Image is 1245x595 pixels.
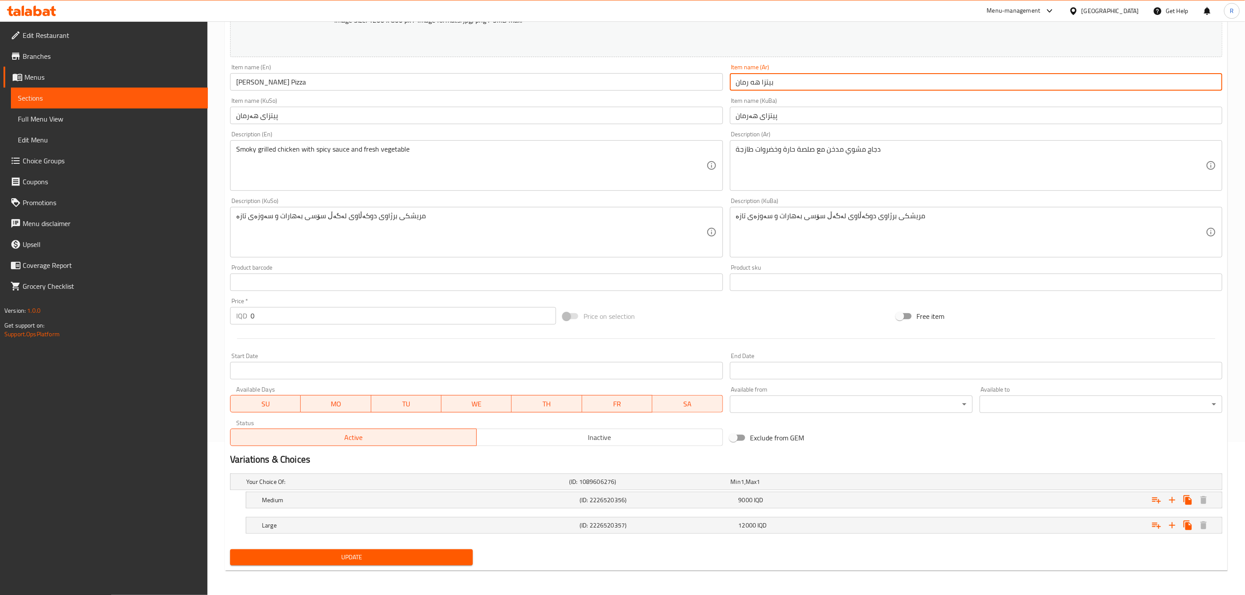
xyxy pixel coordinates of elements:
span: TH [515,398,578,410]
button: Clone new choice [1180,517,1196,533]
a: Promotions [3,192,208,213]
textarea: مریشکی برژاوی دوکەڵاوی لەگەڵ سۆسی بەهارات و سەوزەی تازە [736,212,1206,253]
h5: (ID: 1089606276) [569,477,727,486]
a: Menu disclaimer [3,213,208,234]
div: [GEOGRAPHIC_DATA] [1082,6,1139,16]
button: Update [230,549,473,565]
a: Coverage Report [3,255,208,276]
span: 9000 [739,494,753,506]
a: Edit Restaurant [3,25,208,46]
span: IQD [757,520,767,531]
div: Expand [246,492,1222,508]
span: Inactive [480,431,719,444]
textarea: مریشکی برژاوی دوکەڵاوی لەگەڵ سۆسی بەهارات و سەوزەی تازە [236,212,706,253]
span: Full Menu View [18,114,201,124]
span: Get support on: [4,320,44,331]
span: Max [746,476,756,487]
a: Upsell [3,234,208,255]
a: Edit Menu [11,129,208,150]
span: Choice Groups [23,156,201,166]
button: Clone new choice [1180,492,1196,508]
button: Delete Medium [1196,492,1211,508]
span: TU [375,398,438,410]
span: SU [234,398,297,410]
input: Please enter price [251,307,556,325]
p: IQD [236,311,247,321]
span: Sections [18,93,201,103]
h5: Large [262,521,576,530]
span: IQD [754,494,763,506]
a: Branches [3,46,208,67]
h2: Variations & Choices [230,453,1222,466]
input: Enter name KuSo [230,107,723,124]
input: Please enter product sku [730,274,1222,291]
button: SA [652,395,723,412]
span: WE [445,398,508,410]
span: FR [586,398,649,410]
input: Enter name En [230,73,723,91]
span: Branches [23,51,201,61]
span: 1 [757,476,760,487]
div: ​ [730,396,973,413]
input: Please enter product barcode [230,274,723,291]
span: Edit Menu [18,135,201,145]
span: Price on selection [583,311,635,321]
span: Edit Restaurant [23,30,201,41]
div: Expand [246,517,1222,533]
button: Add new choice [1164,517,1180,533]
div: Expand [231,474,1222,490]
h5: Your Choice Of: [246,477,566,486]
a: Choice Groups [3,150,208,171]
span: Upsell [23,239,201,250]
input: Enter name Ar [730,73,1222,91]
button: Add new choice [1164,492,1180,508]
button: Inactive [476,429,723,446]
span: Grocery Checklist [23,281,201,291]
div: ​ [980,396,1222,413]
button: Add choice group [1149,492,1164,508]
span: 1.0.0 [27,305,41,316]
button: SU [230,395,301,412]
h5: (ID: 2226520357) [580,521,735,530]
span: R [1230,6,1234,16]
button: Delete Large [1196,517,1211,533]
button: FR [582,395,652,412]
span: Version: [4,305,26,316]
a: Grocery Checklist [3,276,208,297]
a: Coupons [3,171,208,192]
span: Free item [917,311,945,321]
span: MO [304,398,367,410]
div: Menu-management [987,6,1041,16]
input: Enter name KuBa [730,107,1222,124]
a: Support.OpsPlatform [4,328,60,340]
span: Promotions [23,197,201,208]
h5: (ID: 2226520356) [580,496,735,504]
button: WE [441,395,512,412]
textarea: Smoky grilled chicken with spicy sauce and fresh vegetable [236,145,706,186]
a: Full Menu View [11,108,208,129]
span: Menu disclaimer [23,218,201,229]
button: Add choice group [1149,517,1164,533]
h5: Medium [262,496,576,504]
button: TH [512,395,582,412]
span: Coverage Report [23,260,201,270]
button: Active [230,429,477,446]
button: TU [371,395,441,412]
span: Update [237,552,466,563]
span: Active [234,431,473,444]
div: , [731,477,889,486]
span: Coupons [23,176,201,187]
textarea: دجاج مشوي مدخن مع صلصة حارة وخضروات طازجة [736,145,1206,186]
a: Menus [3,67,208,88]
span: Min [731,476,741,487]
span: 1 [741,476,744,487]
button: MO [301,395,371,412]
span: SA [656,398,719,410]
a: Sections [11,88,208,108]
span: Exclude from GEM [750,433,804,443]
span: 12000 [739,520,756,531]
span: Menus [24,72,201,82]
